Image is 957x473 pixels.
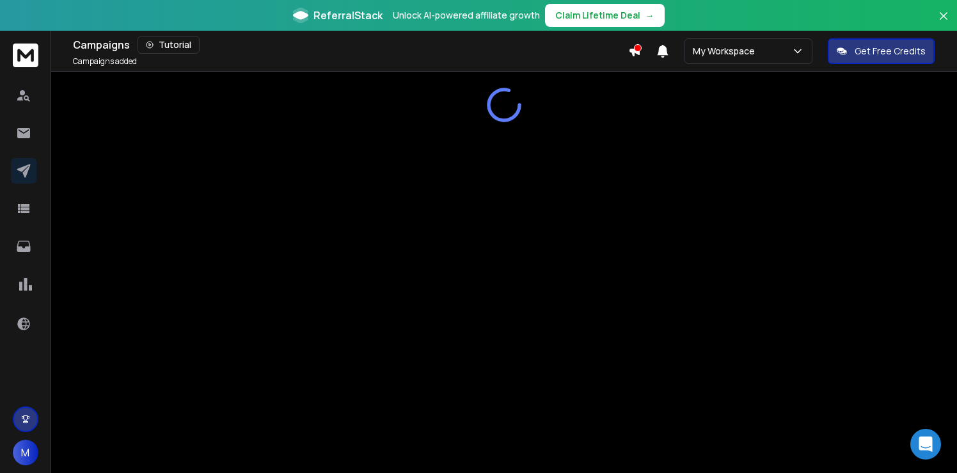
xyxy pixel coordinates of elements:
p: Unlock AI-powered affiliate growth [393,9,540,22]
span: ReferralStack [313,8,383,23]
button: Close banner [935,8,952,38]
p: My Workspace [693,45,760,58]
div: Campaigns [73,36,628,54]
p: Campaigns added [73,56,137,67]
button: Get Free Credits [828,38,935,64]
div: Open Intercom Messenger [910,429,941,460]
p: Get Free Credits [855,45,926,58]
button: Tutorial [138,36,200,54]
span: → [645,9,654,22]
button: Claim Lifetime Deal→ [545,4,665,27]
button: M [13,440,38,465]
